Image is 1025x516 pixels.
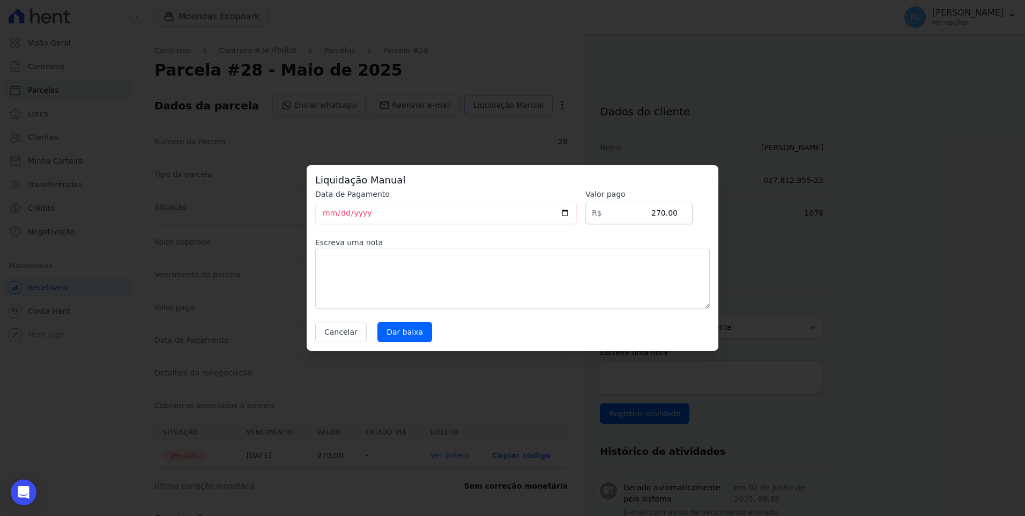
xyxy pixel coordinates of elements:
[585,189,693,200] label: Valor pago
[377,322,432,342] input: Dar baixa
[315,174,710,187] h3: Liquidação Manual
[11,480,36,505] div: Open Intercom Messenger
[315,237,710,248] label: Escreva uma nota
[315,189,577,200] label: Data de Pagamento
[315,322,367,342] button: Cancelar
